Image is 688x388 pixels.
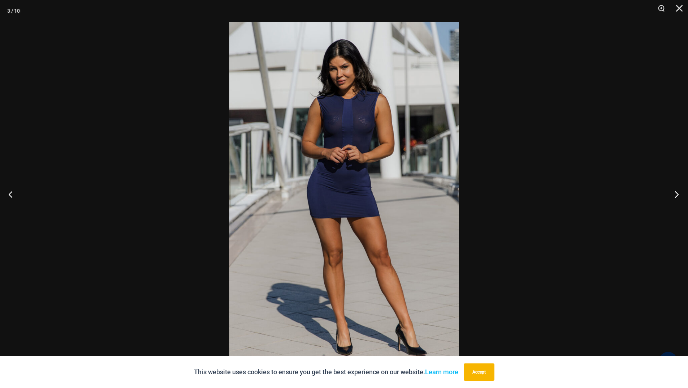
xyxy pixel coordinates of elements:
a: Learn more [425,368,458,376]
button: Next [661,176,688,212]
img: Desire Me Navy 5192 Dress 05 [229,22,459,366]
button: Accept [464,363,494,381]
p: This website uses cookies to ensure you get the best experience on our website. [194,367,458,378]
div: 3 / 10 [7,5,20,16]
